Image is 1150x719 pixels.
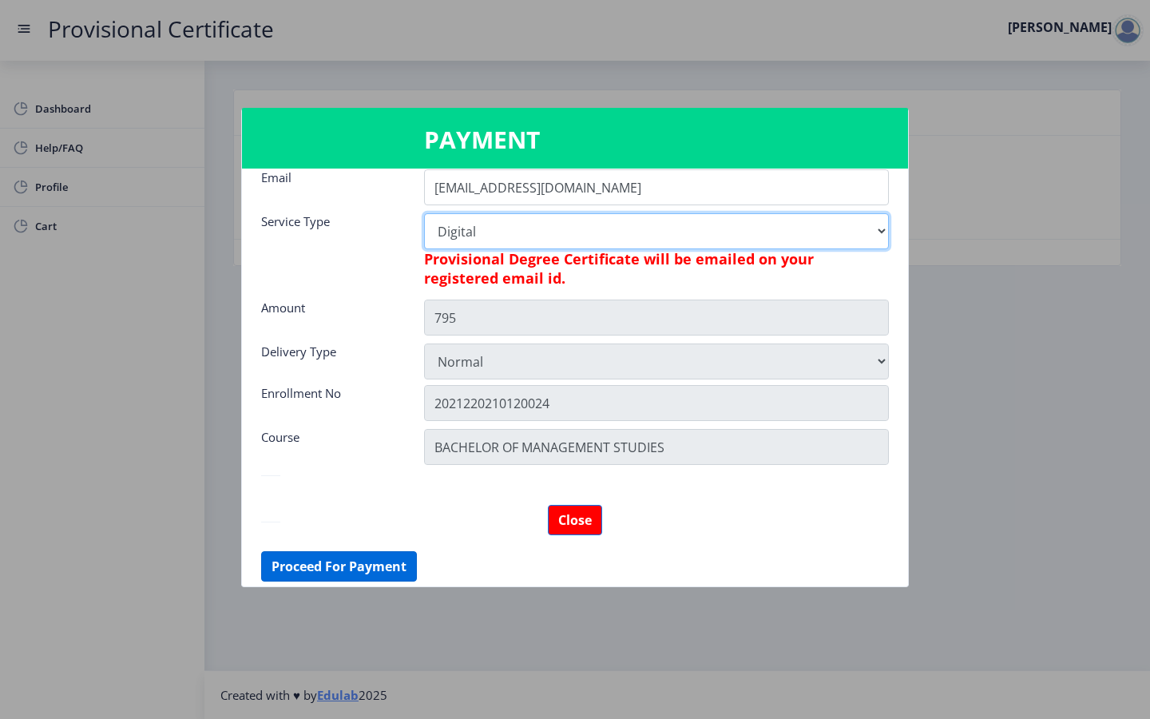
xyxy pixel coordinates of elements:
[249,300,412,332] div: Amount
[249,429,412,461] div: Course
[424,385,889,421] input: Zipcode
[249,385,412,417] div: Enrollment No
[424,249,889,288] h6: Provisional Degree Certificate will be emailed on your registered email id.
[424,124,726,156] h3: PAYMENT
[249,344,412,375] div: Delivery Type
[424,169,889,205] input: Email
[249,169,412,201] div: Email
[249,213,412,290] div: Service Type
[424,300,889,336] input: Amount
[424,429,889,465] input: Zipcode
[548,505,602,535] button: Close
[261,551,417,582] button: Proceed For Payment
